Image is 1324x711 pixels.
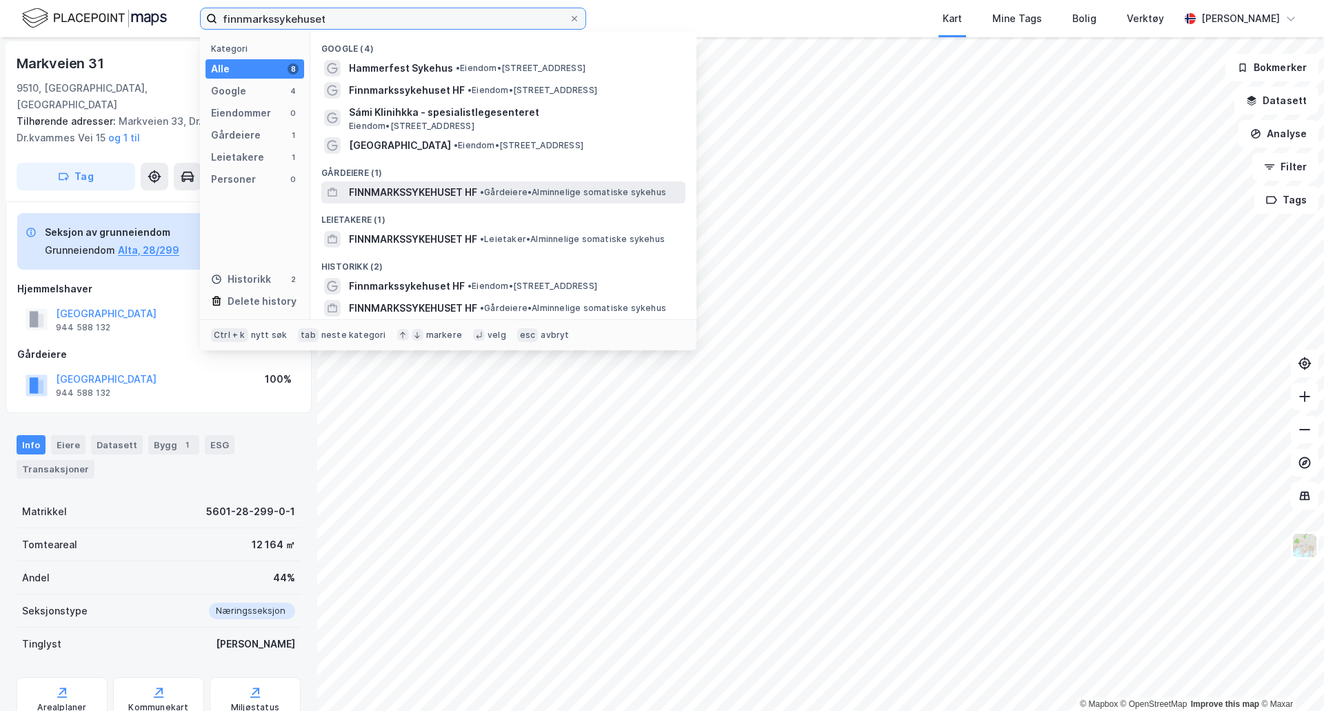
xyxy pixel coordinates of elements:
[45,224,179,241] div: Seksjon av grunneiendom
[1191,699,1259,709] a: Improve this map
[51,435,86,454] div: Eiere
[22,6,167,30] img: logo.f888ab2527a4732fd821a326f86c7f29.svg
[211,127,261,143] div: Gårdeiere
[480,303,666,314] span: Gårdeiere • Alminnelige somatiske sykehus
[273,570,295,586] div: 44%
[1292,532,1318,559] img: Z
[211,171,256,188] div: Personer
[1238,120,1318,148] button: Analyse
[22,636,61,652] div: Tinglyst
[228,293,297,310] div: Delete history
[148,435,199,454] div: Bygg
[45,242,115,259] div: Grunneiendom
[480,234,484,244] span: •
[349,104,680,121] span: Sámi Klinihkka - spesialistlegesenteret
[211,61,230,77] div: Alle
[288,63,299,74] div: 8
[1234,87,1318,114] button: Datasett
[288,274,299,285] div: 2
[252,537,295,553] div: 12 164 ㎡
[1072,10,1096,27] div: Bolig
[288,130,299,141] div: 1
[22,570,50,586] div: Andel
[251,330,288,341] div: nytt søk
[349,60,453,77] span: Hammerfest Sykehus
[22,537,77,553] div: Tomteareal
[216,636,295,652] div: [PERSON_NAME]
[541,330,569,341] div: avbryt
[349,184,477,201] span: FINNMARKSSYKEHUSET HF
[17,281,300,297] div: Hjemmelshaver
[17,80,228,113] div: 9510, [GEOGRAPHIC_DATA], [GEOGRAPHIC_DATA]
[454,140,583,151] span: Eiendom • [STREET_ADDRESS]
[456,63,460,73] span: •
[468,85,597,96] span: Eiendom • [STREET_ADDRESS]
[288,174,299,185] div: 0
[349,137,451,154] span: [GEOGRAPHIC_DATA]
[349,300,477,317] span: FINNMARKSSYKEHUSET HF
[1121,699,1187,709] a: OpenStreetMap
[349,278,465,294] span: Finnmarkssykehuset HF
[1080,699,1118,709] a: Mapbox
[468,281,597,292] span: Eiendom • [STREET_ADDRESS]
[992,10,1042,27] div: Mine Tags
[1255,645,1324,711] div: Kontrollprogram for chat
[22,503,67,520] div: Matrikkel
[310,203,696,228] div: Leietakere (1)
[17,115,119,127] span: Tilhørende adresser:
[310,250,696,275] div: Historikk (2)
[288,108,299,119] div: 0
[349,82,465,99] span: Finnmarkssykehuset HF
[17,435,46,454] div: Info
[17,113,290,146] div: Markveien 33, Dr.kvammes Vei 17, Dr.kvammes Vei 15
[211,271,271,288] div: Historikk
[118,242,179,259] button: Alta, 28/299
[426,330,462,341] div: markere
[468,281,472,291] span: •
[17,346,300,363] div: Gårdeiere
[480,187,666,198] span: Gårdeiere • Alminnelige somatiske sykehus
[454,140,458,150] span: •
[488,330,506,341] div: velg
[349,231,477,248] span: FINNMARKSSYKEHUSET HF
[310,157,696,181] div: Gårdeiere (1)
[17,52,107,74] div: Markveien 31
[17,460,94,478] div: Transaksjoner
[1254,186,1318,214] button: Tags
[298,328,319,342] div: tab
[56,388,110,399] div: 944 588 132
[943,10,962,27] div: Kart
[205,435,234,454] div: ESG
[480,303,484,313] span: •
[211,105,271,121] div: Eiendommer
[480,234,665,245] span: Leietaker • Alminnelige somatiske sykehus
[321,330,386,341] div: neste kategori
[22,603,88,619] div: Seksjonstype
[56,322,110,333] div: 944 588 132
[480,187,484,197] span: •
[180,438,194,452] div: 1
[206,503,295,520] div: 5601-28-299-0-1
[211,149,264,166] div: Leietakere
[211,43,304,54] div: Kategori
[265,371,292,388] div: 100%
[217,8,569,29] input: Søk på adresse, matrikkel, gårdeiere, leietakere eller personer
[1127,10,1164,27] div: Verktøy
[1225,54,1318,81] button: Bokmerker
[288,86,299,97] div: 4
[1201,10,1280,27] div: [PERSON_NAME]
[1255,645,1324,711] iframe: Chat Widget
[91,435,143,454] div: Datasett
[310,32,696,57] div: Google (4)
[456,63,585,74] span: Eiendom • [STREET_ADDRESS]
[211,328,248,342] div: Ctrl + k
[1252,153,1318,181] button: Filter
[17,163,135,190] button: Tag
[211,83,246,99] div: Google
[468,85,472,95] span: •
[349,121,474,132] span: Eiendom • [STREET_ADDRESS]
[517,328,539,342] div: esc
[288,152,299,163] div: 1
